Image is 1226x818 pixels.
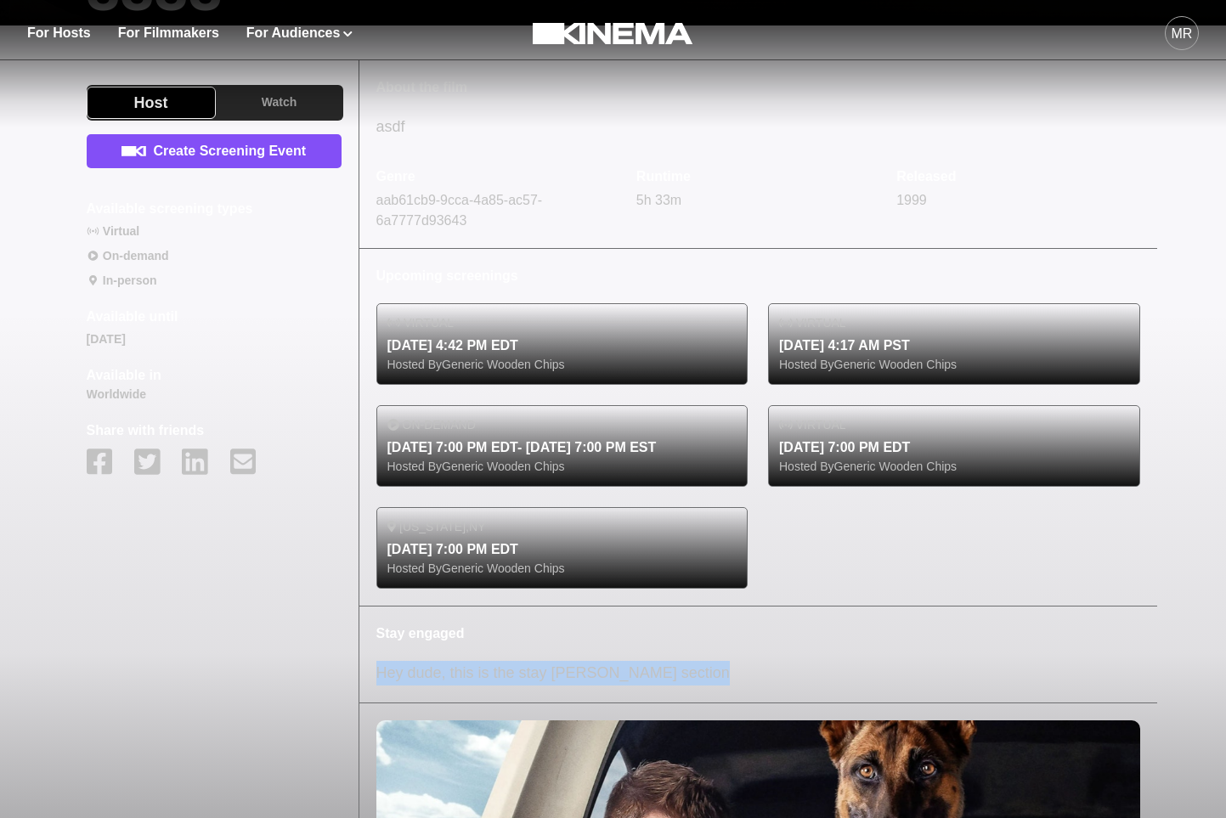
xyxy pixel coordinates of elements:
a: For Filmmakers [118,23,219,43]
button: linkedin [182,441,208,486]
a: For Hosts [27,23,91,43]
p: Share with friends [87,420,257,441]
p: In-person [103,272,157,290]
button: facebook [87,441,113,486]
p: [DATE] 7:00 PM EDT [779,437,1129,458]
p: Stay engaged [376,623,1140,644]
a: Virtual[DATE] 4:42 PM EDTHosted ByGeneric Wooden Chips [387,314,737,374]
p: Hey dude, this is the stay [PERSON_NAME] section [376,661,1140,685]
p: 5h 33m [636,190,879,211]
p: [DATE] [87,330,178,348]
p: Virtual [796,314,1129,332]
p: Virtual [796,416,1129,434]
button: email [230,441,257,486]
a: On-demand[DATE] 7:00 PM EDT- [DATE] 7:00 PM ESTHosted ByGeneric Wooden Chips [387,416,737,476]
p: On-demand [403,416,737,434]
p: Available in [87,365,161,386]
div: MR [1172,24,1193,44]
p: Hosted By Generic Wooden Chips [779,356,1129,374]
p: Runtime [636,166,879,187]
p: About the film [376,77,1140,98]
p: Hosted By Generic Wooden Chips [779,458,1129,476]
button: For Audiences [246,23,353,43]
p: Genre [376,166,619,187]
p: Hosted By Generic Wooden Chips [387,458,737,476]
a: Virtual[DATE] 7:00 PM EDTHosted ByGeneric Wooden Chips [779,416,1129,476]
p: Hosted By Generic Wooden Chips [387,356,737,374]
p: aab61cb9-9cca-4a85-ac57-6a7777d93643 [376,190,619,231]
p: Worldwide [87,386,161,403]
p: Virtual [103,223,139,240]
button: twitter [134,441,161,486]
a: Virtual[DATE] 4:17 AM PSTHosted ByGeneric Wooden Chips [779,314,1129,374]
p: asdf [376,115,1140,139]
p: Available screening types [87,199,253,219]
p: Released [896,166,1139,187]
p: Available until [87,307,178,327]
p: Virtual [404,314,737,332]
p: Upcoming screenings [376,266,1140,286]
a: [US_STATE],NY[DATE] 7:00 PM EDTHosted ByGeneric Wooden Chips [387,518,737,578]
p: [US_STATE] , NY [399,518,485,536]
p: [DATE] 7:00 PM EDT [387,539,737,560]
p: [DATE] 4:17 AM PST [779,336,1129,356]
p: [DATE] 4:42 PM EDT [387,336,737,356]
p: On-demand [103,247,169,265]
a: Create Screening Event [87,134,342,168]
p: Hosted By Generic Wooden Chips [387,560,737,578]
p: [DATE] 7:00 PM EDT - [DATE] 7:00 PM EST [387,437,737,458]
p: 1999 [896,190,1139,211]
